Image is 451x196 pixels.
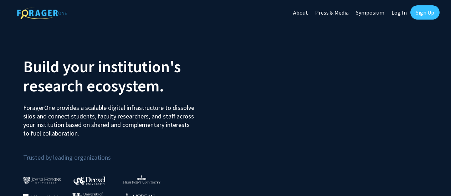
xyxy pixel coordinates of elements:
p: ForagerOne provides a scalable digital infrastructure to dissolve silos and connect students, fac... [23,98,196,138]
img: High Point University [123,175,160,184]
img: ForagerOne Logo [17,7,67,19]
img: Johns Hopkins University [23,177,61,184]
img: Drexel University [73,176,106,185]
p: Trusted by leading organizations [23,143,220,163]
a: Sign Up [410,5,440,20]
h2: Build your institution's research ecosystem. [23,57,220,95]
